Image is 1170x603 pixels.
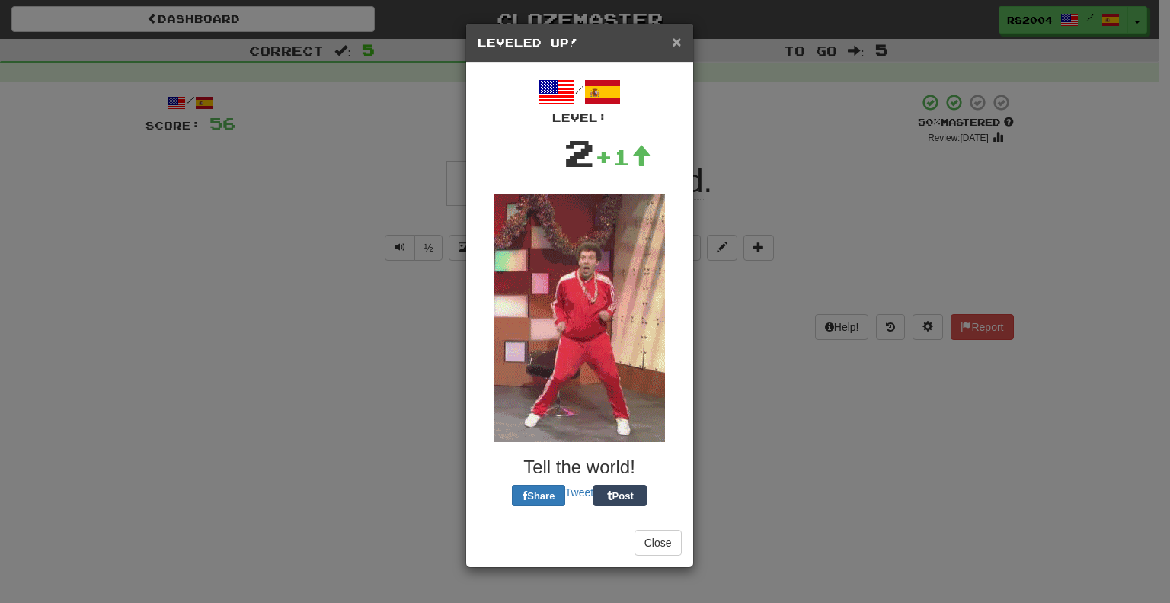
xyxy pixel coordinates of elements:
[564,126,595,179] div: 2
[512,485,565,506] button: Share
[593,485,647,506] button: Post
[478,111,682,126] div: Level:
[494,194,665,442] img: red-jumpsuit-0a91143f7507d151a8271621424c3ee7c84adcb3b18e0b5e75c121a86a6f61d6.gif
[478,35,682,50] h5: Leveled Up!
[635,530,682,556] button: Close
[672,33,681,50] span: ×
[672,34,681,50] button: Close
[595,142,651,172] div: +1
[478,74,682,126] div: /
[478,457,682,477] h3: Tell the world!
[565,486,593,499] a: Tweet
